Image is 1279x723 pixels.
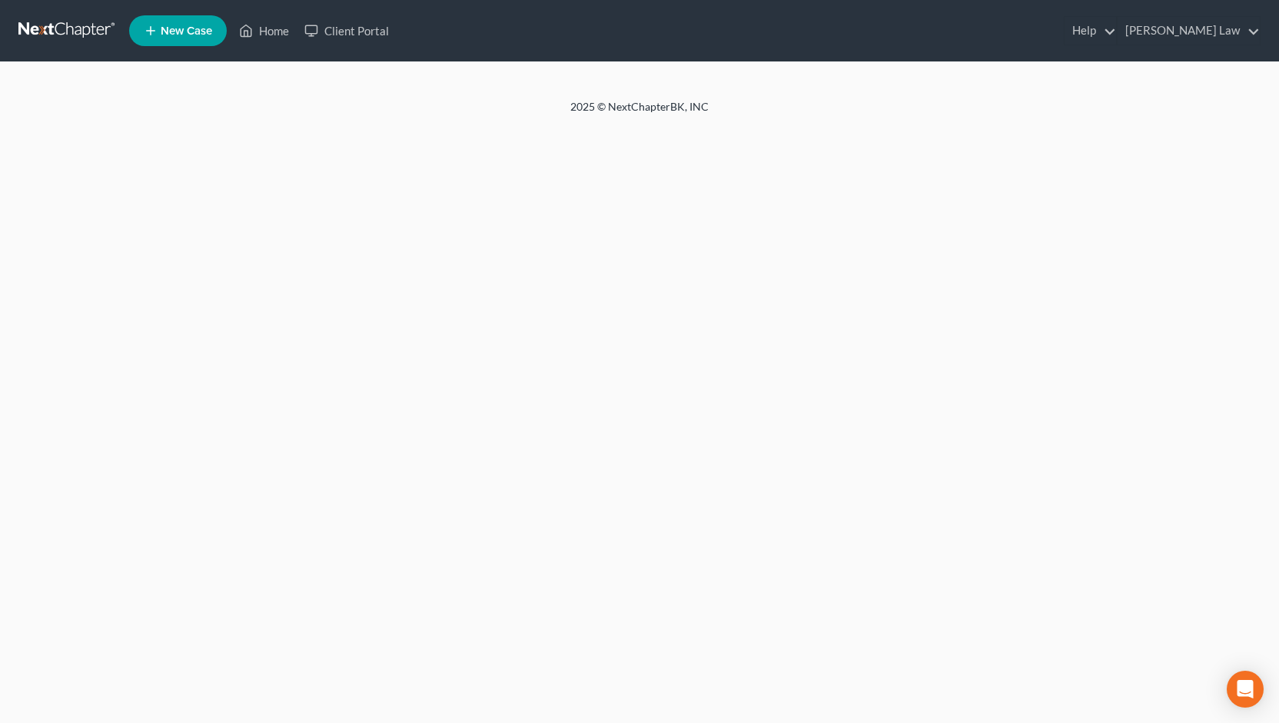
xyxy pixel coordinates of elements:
a: Client Portal [297,17,397,45]
div: Open Intercom Messenger [1227,671,1264,708]
new-legal-case-button: New Case [129,15,227,46]
a: Home [231,17,297,45]
div: 2025 © NextChapterBK, INC [201,99,1078,127]
a: [PERSON_NAME] Law [1118,17,1260,45]
a: Help [1065,17,1116,45]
